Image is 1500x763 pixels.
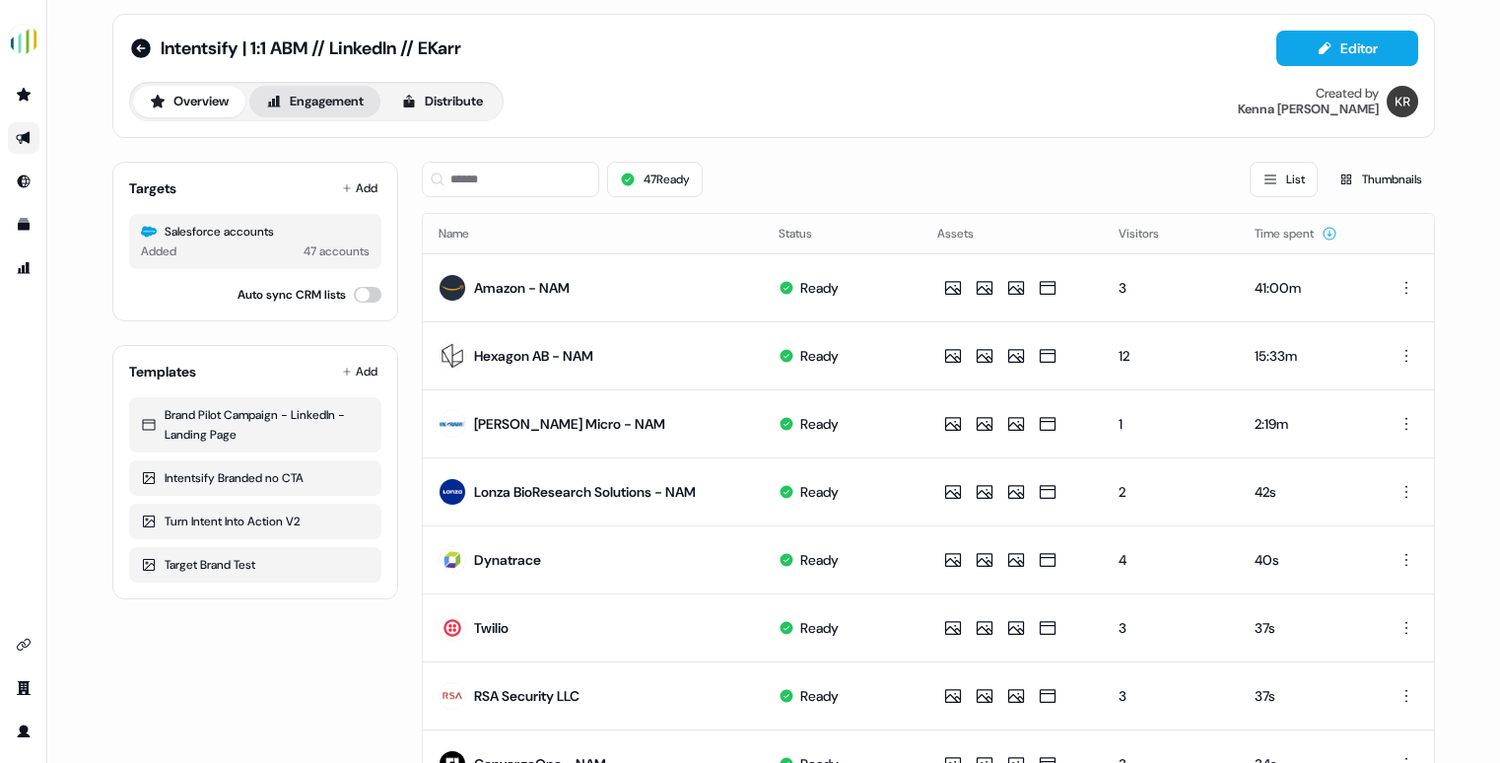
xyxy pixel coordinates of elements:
button: Overview [133,86,245,117]
div: Brand Pilot Campaign - LinkedIn - Landing Page [141,405,370,445]
button: Thumbnails [1326,162,1435,197]
div: 37s [1255,686,1354,706]
span: Intentsify | 1:1 ABM // LinkedIn // EKarr [161,36,461,60]
button: Add [338,358,381,385]
div: Ready [800,482,839,502]
a: Editor [1276,40,1418,61]
div: 1 [1119,414,1223,434]
button: Status [779,216,836,251]
div: Ready [800,550,839,570]
label: Auto sync CRM lists [238,285,346,305]
div: Salesforce accounts [141,222,370,242]
div: Turn Intent Into Action V2 [141,512,370,531]
div: 2 [1119,482,1223,502]
button: Engagement [249,86,380,117]
button: Visitors [1119,216,1183,251]
a: Go to profile [8,716,39,747]
div: Ready [800,278,839,298]
a: Go to prospects [8,79,39,110]
div: 4 [1119,550,1223,570]
div: Kenna [PERSON_NAME] [1238,102,1379,117]
button: List [1250,162,1318,197]
button: 47Ready [607,162,703,197]
div: Ready [800,686,839,706]
a: Go to integrations [8,629,39,660]
div: Twilio [474,618,509,638]
div: Ready [800,414,839,434]
a: Go to templates [8,209,39,241]
div: 3 [1119,618,1223,638]
th: Assets [921,214,1103,253]
div: 41:00m [1255,278,1354,298]
div: 47 accounts [304,242,370,261]
div: 42s [1255,482,1354,502]
button: Editor [1276,31,1418,66]
button: Distribute [384,86,500,117]
div: 40s [1255,550,1354,570]
div: 37s [1255,618,1354,638]
div: Ready [800,346,839,366]
div: Hexagon AB - NAM [474,346,593,366]
div: Amazon - NAM [474,278,570,298]
div: [PERSON_NAME] Micro - NAM [474,414,665,434]
div: RSA Security LLC [474,686,580,706]
button: Name [439,216,493,251]
button: Add [338,174,381,202]
div: Added [141,242,176,261]
a: Go to Inbound [8,166,39,197]
div: Created by [1316,86,1379,102]
img: Kenna [1387,86,1418,117]
div: Target Brand Test [141,555,370,575]
a: Go to outbound experience [8,122,39,154]
div: Ready [800,618,839,638]
div: Templates [129,362,196,381]
button: Time spent [1255,216,1337,251]
div: Lonza BioResearch Solutions - NAM [474,482,696,502]
div: Targets [129,178,176,198]
div: Intentsify Branded no CTA [141,468,370,488]
a: Go to attribution [8,252,39,284]
div: Dynatrace [474,550,541,570]
div: 2:19m [1255,414,1354,434]
a: Go to team [8,672,39,704]
div: 3 [1119,278,1223,298]
div: 12 [1119,346,1223,366]
div: 3 [1119,686,1223,706]
div: 15:33m [1255,346,1354,366]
